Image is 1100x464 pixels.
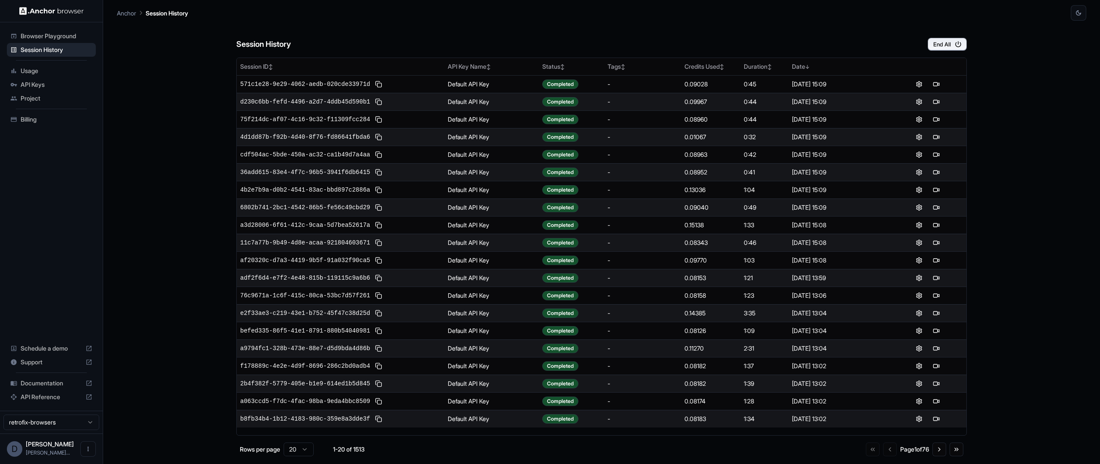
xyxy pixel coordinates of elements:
[744,62,785,71] div: Duration
[744,309,785,317] div: 3:35
[792,274,886,282] div: [DATE] 13:59
[444,216,539,234] td: Default API Key
[542,291,578,300] div: Completed
[7,92,96,105] div: Project
[684,309,737,317] div: 0.14385
[792,115,886,124] div: [DATE] 15:09
[444,339,539,357] td: Default API Key
[240,274,370,282] span: adf2f6d4-e7f2-4e48-815b-119115c9a6b6
[608,397,678,406] div: -
[608,98,678,106] div: -
[744,379,785,388] div: 1:39
[146,9,188,18] p: Session History
[684,168,737,177] div: 0.08952
[720,64,724,70] span: ↕
[684,203,737,212] div: 0.09040
[240,291,370,300] span: 76c9671a-1c6f-415c-80ca-53bc7d57f261
[684,415,737,423] div: 0.08183
[744,415,785,423] div: 1:34
[240,362,370,370] span: f178889c-4e2e-4d9f-8696-286c2bd0adb4
[792,415,886,423] div: [DATE] 13:02
[608,327,678,335] div: -
[21,379,82,388] span: Documentation
[21,94,92,103] span: Project
[684,379,737,388] div: 0.08182
[792,186,886,194] div: [DATE] 15:09
[792,256,886,265] div: [DATE] 15:08
[7,113,96,126] div: Billing
[744,274,785,282] div: 1:21
[240,80,370,89] span: 571c1e28-9e29-4062-aedb-020cde33971d
[608,203,678,212] div: -
[744,256,785,265] div: 1:03
[542,62,601,71] div: Status
[21,393,82,401] span: API Reference
[560,64,565,70] span: ↕
[792,327,886,335] div: [DATE] 13:04
[542,238,578,247] div: Completed
[684,133,737,141] div: 0.01067
[542,397,578,406] div: Completed
[240,256,370,265] span: af20320c-d7a3-4419-9b5f-91a032f90ca5
[684,327,737,335] div: 0.08126
[269,64,273,70] span: ↕
[684,274,737,282] div: 0.08153
[327,445,370,454] div: 1-20 of 1513
[684,238,737,247] div: 0.08343
[7,355,96,369] div: Support
[744,150,785,159] div: 0:42
[240,62,441,71] div: Session ID
[26,440,74,448] span: Daniel Portela
[240,203,370,212] span: 6802b741-2bc1-4542-86b5-fe56c49cbd29
[792,150,886,159] div: [DATE] 15:09
[444,163,539,181] td: Default API Key
[608,256,678,265] div: -
[684,256,737,265] div: 0.09770
[240,150,370,159] span: cdf504ac-5bde-450a-ac32-ca1b49d7a4aa
[744,238,785,247] div: 0:46
[608,274,678,282] div: -
[444,198,539,216] td: Default API Key
[792,98,886,106] div: [DATE] 15:09
[542,361,578,371] div: Completed
[542,97,578,107] div: Completed
[240,168,370,177] span: 36add615-83e4-4f7c-96b5-3941f6db6415
[792,379,886,388] div: [DATE] 13:02
[26,449,70,456] span: daniel@retrofix.ai
[444,234,539,251] td: Default API Key
[444,392,539,410] td: Default API Key
[684,221,737,229] div: 0.15138
[444,287,539,304] td: Default API Key
[21,67,92,75] span: Usage
[21,344,82,353] span: Schedule a demo
[792,238,886,247] div: [DATE] 15:08
[21,115,92,124] span: Billing
[684,80,737,89] div: 0.09028
[608,379,678,388] div: -
[80,441,96,457] button: Open menu
[608,62,678,71] div: Tags
[744,362,785,370] div: 1:37
[542,132,578,142] div: Completed
[240,221,370,229] span: a3d28006-6f61-412c-9caa-5d7bea52617a
[744,168,785,177] div: 0:41
[7,29,96,43] div: Browser Playground
[444,357,539,375] td: Default API Key
[608,344,678,353] div: -
[792,291,886,300] div: [DATE] 13:06
[744,80,785,89] div: 0:45
[744,397,785,406] div: 1:28
[792,80,886,89] div: [DATE] 15:09
[444,304,539,322] td: Default API Key
[744,98,785,106] div: 0:44
[542,273,578,283] div: Completed
[486,64,491,70] span: ↕
[444,375,539,392] td: Default API Key
[608,168,678,177] div: -
[240,445,280,454] p: Rows per page
[542,256,578,265] div: Completed
[240,238,370,247] span: 11c7a77b-9b49-4d8e-acaa-921804603671
[900,445,929,454] div: Page 1 of 76
[240,397,370,406] span: a063ccd5-f7dc-4fac-98ba-9eda4bbc8509
[7,390,96,404] div: API Reference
